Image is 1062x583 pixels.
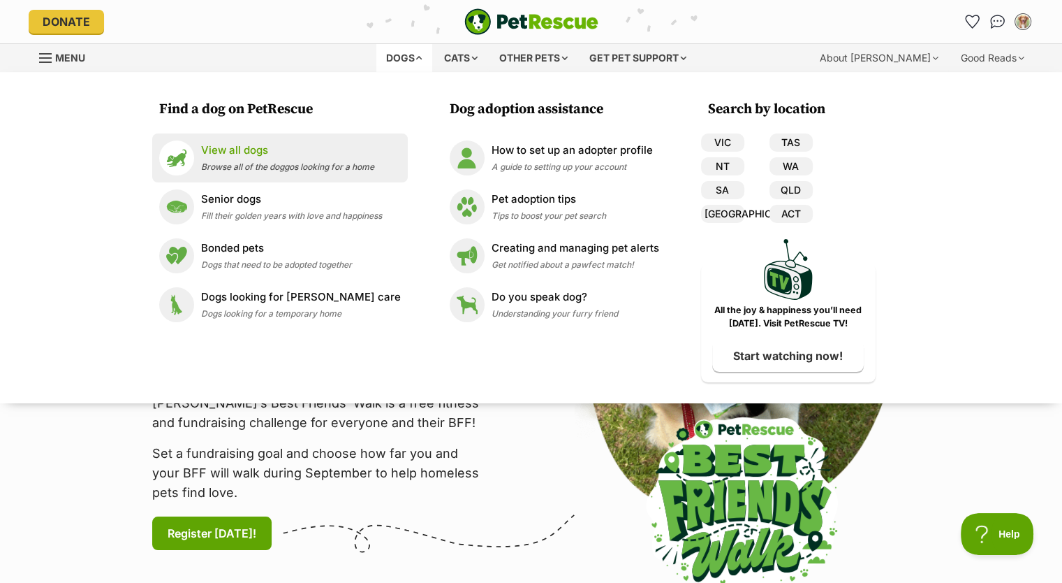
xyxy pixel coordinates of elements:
img: View all dogs [159,141,194,175]
h3: Find a dog on PetRescue [159,100,408,120]
span: Dogs that need to be adopted together [201,259,352,270]
span: A guide to setting up your account [492,161,626,172]
p: [PERSON_NAME]’s Best Friends' Walk is a free fitness and fundraising challenge for everyone and t... [152,394,487,433]
a: View all dogs View all dogs Browse all of the doggos looking for a home [159,141,401,175]
img: How to set up an adopter profile [450,141,485,175]
a: Creating and managing pet alerts Creating and managing pet alerts Get notified about a pawfect ma... [450,238,659,273]
img: Do you speak dog? [450,287,485,322]
a: VIC [701,134,744,152]
img: logo-e224e6f780fb5917bec1dbf3a21bbac754714ae5b6737aabdf751b685950b380.svg [464,8,598,35]
a: Bonded pets Bonded pets Dogs that need to be adopted together [159,238,401,273]
img: Bonded pets [159,238,194,273]
a: SA [701,181,744,199]
a: Register [DATE]! [152,517,272,550]
a: Senior dogs Senior dogs Fill their golden years with love and happiness [159,189,401,224]
a: NT [701,157,744,175]
div: Dogs [376,44,432,72]
span: Fill their golden years with love and happiness [201,210,382,221]
a: WA [769,157,813,175]
p: Senior dogs [201,192,382,208]
span: Browse all of the doggos looking for a home [201,161,374,172]
p: How to set up an adopter profile [492,143,653,159]
img: Pet adoption tips [450,189,485,224]
a: QLD [769,181,813,199]
div: Get pet support [580,44,696,72]
span: Understanding your furry friend [492,308,618,319]
a: TAS [769,134,813,152]
iframe: Help Scout Beacon - Open [961,513,1034,555]
span: Dogs looking for a temporary home [201,308,341,319]
a: Do you speak dog? Do you speak dog? Understanding your furry friend [450,287,659,322]
a: [GEOGRAPHIC_DATA] [701,205,744,223]
a: ACT [769,205,813,223]
a: Favourites [961,10,984,33]
p: Set a fundraising goal and choose how far you and your BFF will walk during September to help hom... [152,444,487,503]
a: PetRescue [464,8,598,35]
div: About [PERSON_NAME] [810,44,948,72]
p: All the joy & happiness you’ll need [DATE]. Visit PetRescue TV! [711,304,865,331]
span: Register [DATE]! [168,525,256,542]
a: Conversations [987,10,1009,33]
span: Tips to boost your pet search [492,210,606,221]
ul: Account quick links [961,10,1034,33]
a: Pet adoption tips Pet adoption tips Tips to boost your pet search [450,189,659,224]
div: Good Reads [951,44,1034,72]
img: Sophia ROMERO profile pic [1016,15,1030,29]
span: Get notified about a pawfect match! [492,259,634,270]
span: Menu [55,52,85,64]
a: Donate [29,10,104,34]
p: Creating and managing pet alerts [492,240,659,257]
a: Dogs looking for foster care Dogs looking for [PERSON_NAME] care Dogs looking for a temporary home [159,287,401,322]
img: PetRescue TV logo [764,239,813,300]
p: Pet adoption tips [492,192,606,208]
button: My account [1012,10,1034,33]
img: Dogs looking for foster care [159,287,194,322]
p: Dogs looking for [PERSON_NAME] care [201,289,401,305]
a: How to set up an adopter profile How to set up an adopter profile A guide to setting up your account [450,141,659,175]
h3: Search by location [708,100,876,120]
p: Do you speak dog? [492,289,618,305]
img: Senior dogs [159,189,194,224]
p: Bonded pets [201,240,352,257]
a: Menu [39,44,95,69]
img: Creating and managing pet alerts [450,238,485,273]
img: chat-41dd97257d64d25036548639549fe6c8038ab92f7586957e7f3b1b290dea8141.svg [990,15,1005,29]
p: View all dogs [201,143,374,159]
h3: Dog adoption assistance [450,100,666,120]
div: Cats [434,44,487,72]
a: Start watching now! [712,340,864,372]
div: Other pets [489,44,577,72]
